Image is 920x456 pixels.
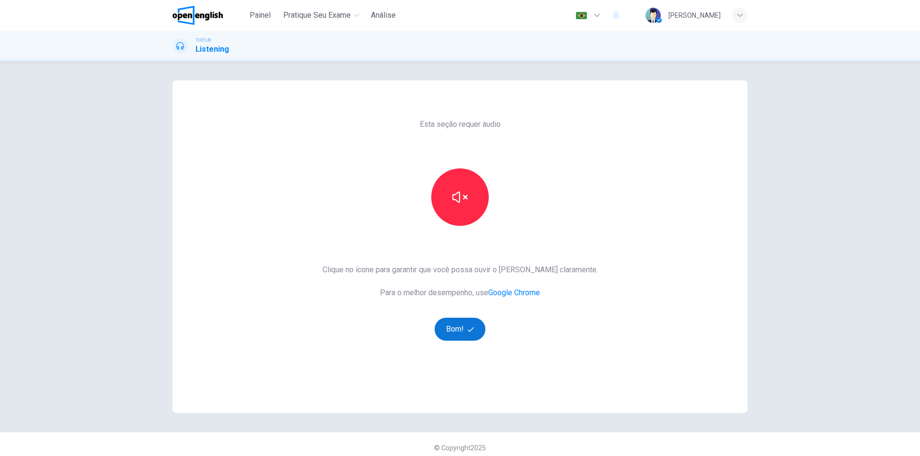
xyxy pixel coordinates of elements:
div: [PERSON_NAME] [668,10,721,21]
span: © Copyright 2025 [434,444,486,452]
span: Para o melhor desempenho, use [322,287,598,299]
a: OpenEnglish logo [172,6,245,25]
span: Pratique seu exame [283,10,351,21]
img: OpenEnglish logo [172,6,223,25]
span: Painel [250,10,271,21]
span: Análise [371,10,396,21]
button: Análise [367,7,400,24]
span: Esta seção requer áudio [420,119,501,130]
h1: Listening [195,44,229,55]
a: Google Chrome [488,288,540,297]
button: Pratique seu exame [279,7,363,24]
button: Painel [245,7,276,24]
img: pt [575,12,587,19]
img: Profile picture [645,8,661,23]
button: Bom! [435,318,486,341]
span: Clique no ícone para garantir que você possa ouvir o [PERSON_NAME] claramente. [322,264,598,276]
span: TOEFL® [195,37,211,44]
